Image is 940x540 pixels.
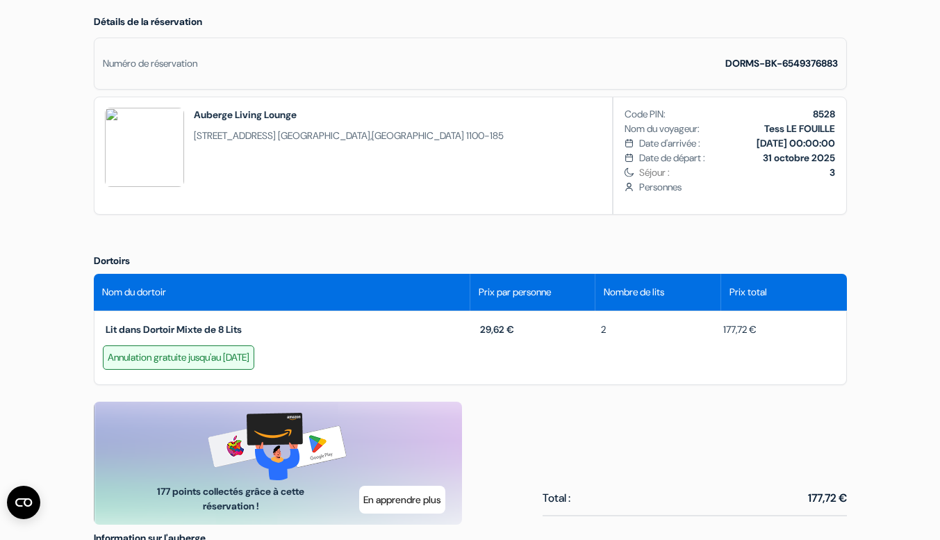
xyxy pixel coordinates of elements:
strong: DORMS-BK-6549376883 [725,57,838,69]
span: Date d'arrivée : [639,136,700,151]
span: Dortoirs [94,254,130,267]
span: Date de départ : [639,151,705,165]
span: Code PIN: [625,107,666,122]
b: 3 [830,166,835,179]
span: Personnes [639,180,834,195]
span: 2 [593,322,606,337]
button: Ouvrir le widget CMP [7,486,40,519]
div: Annulation gratuite jusqu'au [DATE] [103,345,254,370]
span: [GEOGRAPHIC_DATA] [278,129,370,142]
b: 31 octobre 2025 [763,152,835,164]
img: gift-card-banner.png [208,413,347,480]
span: 177,72 € [715,322,757,337]
span: [GEOGRAPHIC_DATA] [372,129,464,142]
span: Nom du dortoir [102,285,166,300]
span: Prix total [729,285,767,300]
span: 177,72 € [808,490,847,507]
h2: Auberge Living Lounge [194,108,504,122]
b: 8528 [813,108,835,120]
span: Nombre de lits [604,285,664,300]
span: 1100-185 [466,129,504,142]
span: , [194,129,504,143]
span: Lit dans Dortoir Mixte de 8 Lits [106,323,242,336]
span: Prix par personne [479,285,551,300]
span: [STREET_ADDRESS] [194,129,276,142]
b: [DATE] 00:00:00 [757,137,835,149]
button: En apprendre plus [359,486,445,514]
span: 29,62 € [480,323,514,336]
span: Total : [543,490,570,507]
span: Nom du voyageur: [625,122,700,136]
span: 177 points collectés grâce à cette réservation ! [140,484,321,514]
div: Numéro de réservation [103,56,197,71]
img: B2EMMlRnDzwPPQlr [105,108,184,187]
span: Séjour : [639,165,834,180]
b: Tess LE FOUILLE [764,122,835,135]
span: Détails de la réservation [94,15,202,28]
